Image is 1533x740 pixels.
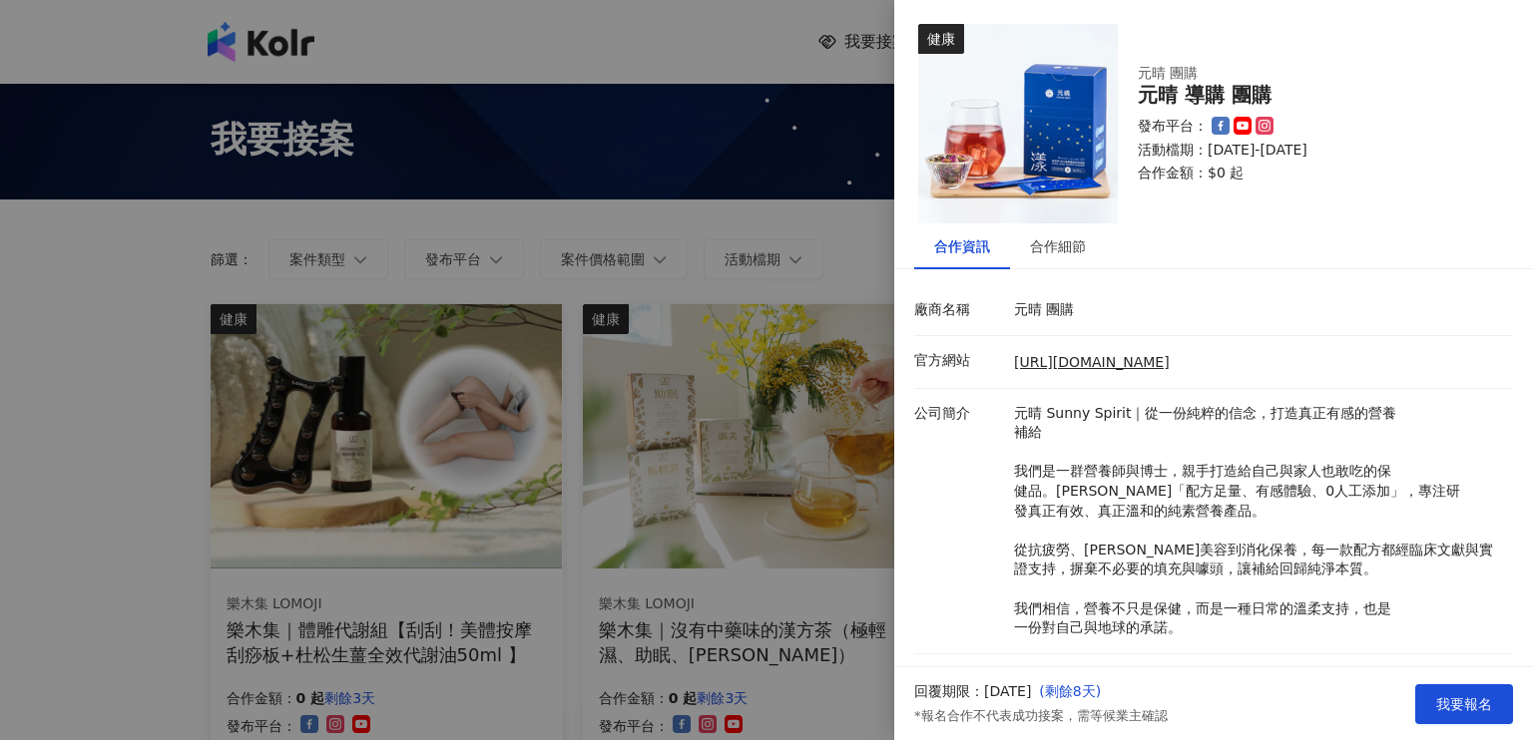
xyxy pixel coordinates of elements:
[1014,300,1503,320] p: 元晴 團購
[1014,354,1170,370] a: [URL][DOMAIN_NAME]
[1138,64,1457,84] div: 元晴 團購
[914,682,1031,702] p: 回覆期限：[DATE]
[914,707,1168,725] p: *報名合作不代表成功接案，需等候業主確認
[934,235,990,257] div: 合作資訊
[1138,141,1489,161] p: 活動檔期：[DATE]-[DATE]
[1138,164,1489,184] p: 合作金額： $0 起
[1138,84,1489,107] div: 元晴 導購 團購
[1415,684,1513,724] button: 我要報名
[1138,117,1208,137] p: 發布平台：
[1014,404,1503,638] p: 元晴 Sunny Spirit｜從一份純粹的信念，打造真正有感的營養 補給 我們是一群營養師與博士，親手打造給自己與家人也敢吃的保 健品。[PERSON_NAME]「配方足量、有感體驗、0人工添...
[1030,235,1086,257] div: 合作細節
[918,24,964,54] div: 健康
[914,404,1004,424] p: 公司簡介
[914,300,1004,320] p: 廠商名稱
[1436,696,1492,712] span: 我要報名
[914,351,1004,371] p: 官方網站
[1039,682,1167,702] p: ( 剩餘8天 )
[918,24,1118,223] img: 漾漾神｜活力莓果康普茶沖泡粉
